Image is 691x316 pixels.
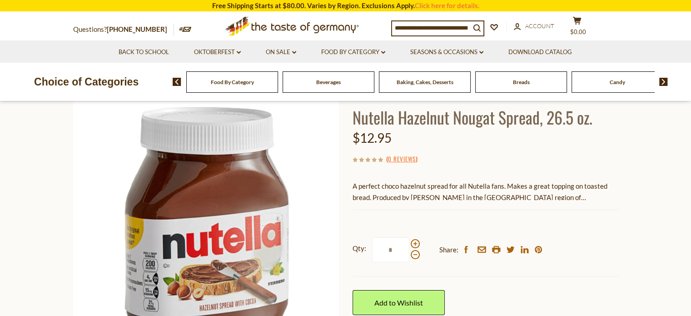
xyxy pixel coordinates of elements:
a: Beverages [316,79,341,85]
a: Candy [610,79,625,85]
button: $0.00 [564,16,591,39]
span: Account [525,22,554,30]
p: Questions? [73,24,174,35]
p: A perfect choco hazelnut spread for all Nutella fans. Makes a great topping on toasted bread. Pro... [353,181,618,203]
strong: Qty: [353,243,366,254]
img: next arrow [659,78,668,86]
img: previous arrow [173,78,181,86]
span: $12.95 [353,130,392,145]
a: Account [514,21,554,31]
a: 0 Reviews [388,154,416,164]
a: Oktoberfest [194,47,241,57]
a: Breads [513,79,530,85]
input: Qty: [372,237,409,262]
a: Back to School [119,47,169,57]
h1: Nutella Hazelnut Nougat Spread, 26.5 oz. [353,107,618,127]
span: $0.00 [570,28,586,35]
a: Add to Wishlist [353,290,445,315]
a: On Sale [266,47,296,57]
a: Food By Category [211,79,254,85]
a: Seasons & Occasions [410,47,483,57]
a: [PHONE_NUMBER] [107,25,167,33]
a: Download Catalog [508,47,572,57]
a: Click here for details. [415,1,479,10]
a: Food By Category [321,47,385,57]
span: ( ) [386,154,418,163]
span: Share: [439,244,458,256]
a: Baking, Cakes, Desserts [397,79,453,85]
